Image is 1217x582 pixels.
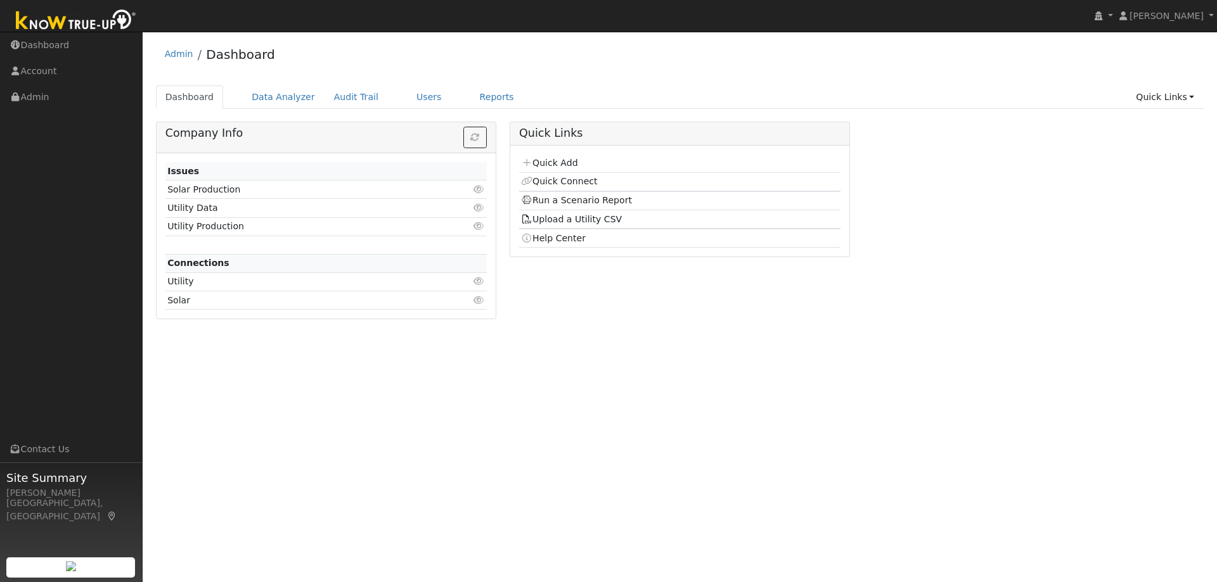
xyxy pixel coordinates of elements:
[521,233,586,243] a: Help Center
[521,158,577,168] a: Quick Add
[521,195,632,205] a: Run a Scenario Report
[407,85,451,109] a: Users
[519,127,840,140] h5: Quick Links
[206,47,275,62] a: Dashboard
[521,176,597,186] a: Quick Connect
[470,85,524,109] a: Reports
[165,272,435,291] td: Utility
[165,127,487,140] h5: Company Info
[156,85,224,109] a: Dashboard
[6,469,136,486] span: Site Summary
[473,185,485,194] i: Click to view
[473,277,485,286] i: Click to view
[521,214,622,224] a: Upload a Utility CSV
[1130,11,1204,21] span: [PERSON_NAME]
[165,217,435,236] td: Utility Production
[66,561,76,571] img: retrieve
[473,296,485,305] i: Click to view
[242,85,325,109] a: Data Analyzer
[167,258,229,268] strong: Connections
[106,511,118,521] a: Map
[167,166,199,176] strong: Issues
[473,222,485,231] i: Click to view
[473,203,485,212] i: Click to view
[165,180,435,199] td: Solar Production
[1126,85,1204,109] a: Quick Links
[325,85,388,109] a: Audit Trail
[165,291,435,310] td: Solar
[165,49,193,59] a: Admin
[10,7,143,35] img: Know True-Up
[165,199,435,217] td: Utility Data
[6,486,136,500] div: [PERSON_NAME]
[6,497,136,523] div: [GEOGRAPHIC_DATA], [GEOGRAPHIC_DATA]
